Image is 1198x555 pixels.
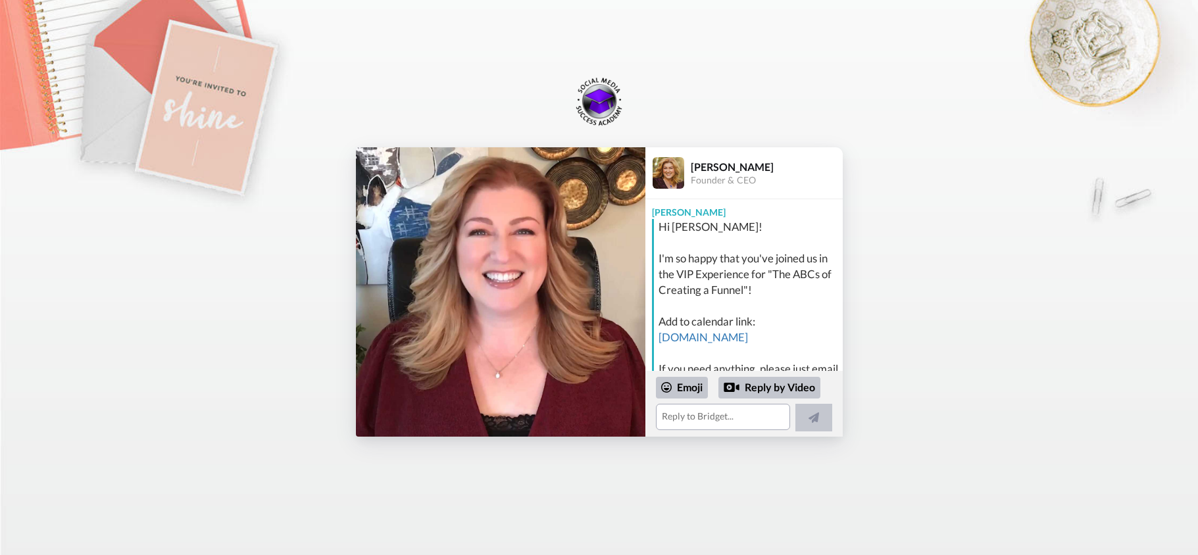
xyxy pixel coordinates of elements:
[656,377,708,398] div: Emoji
[573,75,626,128] img: Bridget Brady logo
[691,160,842,173] div: [PERSON_NAME]
[724,379,739,395] div: Reply by Video
[659,219,839,440] div: Hi [PERSON_NAME]! I'm so happy that you've joined us in the VIP Experience for "The ABCs of Creat...
[645,199,843,219] div: [PERSON_NAME]
[718,377,820,399] div: Reply by Video
[653,157,684,189] img: Profile Image
[659,330,748,344] a: [DOMAIN_NAME]
[356,147,645,437] img: 6a80bf1a-f037-4e0b-b3ec-da5c9743ed71-thumb.jpg
[691,175,842,186] div: Founder & CEO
